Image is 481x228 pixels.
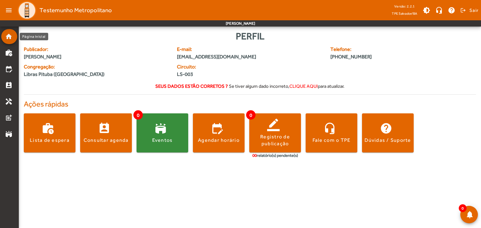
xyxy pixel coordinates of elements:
span: E-mail: [177,46,323,53]
mat-icon: menu [3,4,15,17]
span: Testemunho Metropolitano [39,5,112,15]
div: Registro de publicação [249,133,301,147]
span: LS-003 [177,71,246,78]
span: Libras Pituba ([GEOGRAPHIC_DATA]) [24,71,105,78]
button: Consultar agenda [80,113,132,152]
mat-icon: home [5,33,13,40]
span: 00 [252,153,257,158]
button: Registro de publicação [249,113,301,152]
span: Telefone: [330,46,438,53]
span: Publicador: [24,46,169,53]
a: Testemunho Metropolitano [15,1,112,20]
div: Consultar agenda [84,137,129,144]
span: Sair [469,5,478,15]
span: Circuito: [177,63,246,71]
button: Sair [459,6,478,15]
mat-icon: work_history [5,49,13,57]
img: Logo TPE [18,1,36,20]
span: TPE Salvador/BA [392,10,417,17]
span: Congregação: [24,63,169,71]
div: Perfil [24,29,476,43]
div: Página inicial [20,33,48,40]
button: Dúvidas / Suporte [362,113,414,152]
h4: Ações rápidas [24,100,476,109]
mat-icon: edit_calendar [5,65,13,73]
div: Fale com o TPE [313,137,351,144]
button: Eventos [137,113,188,152]
strong: Seus dados estão corretos ? [155,83,228,89]
div: Lista de espera [30,137,70,144]
div: relatório(s) pendente(s) [252,152,298,159]
span: [EMAIL_ADDRESS][DOMAIN_NAME] [177,53,323,61]
span: 0 [133,110,143,120]
span: 0 [246,110,256,120]
div: Agendar horário [198,137,240,144]
mat-icon: handyman [5,98,13,105]
span: 0 [459,204,467,212]
mat-icon: post_add [5,114,13,121]
div: Eventos [152,137,173,144]
span: clique aqui [289,83,318,89]
span: Se tiver algum dado incorreto, para atualizar. [229,83,344,89]
button: Fale com o TPE [306,113,357,152]
mat-icon: perm_contact_calendar [5,82,13,89]
mat-icon: stadium [5,130,13,138]
button: Agendar horário [193,113,245,152]
div: Dúvidas / Suporte [365,137,411,144]
div: Versão: 2.2.1 [392,2,417,10]
span: [PHONE_NUMBER] [330,53,438,61]
button: Lista de espera [24,113,75,152]
span: [PERSON_NAME] [24,53,169,61]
